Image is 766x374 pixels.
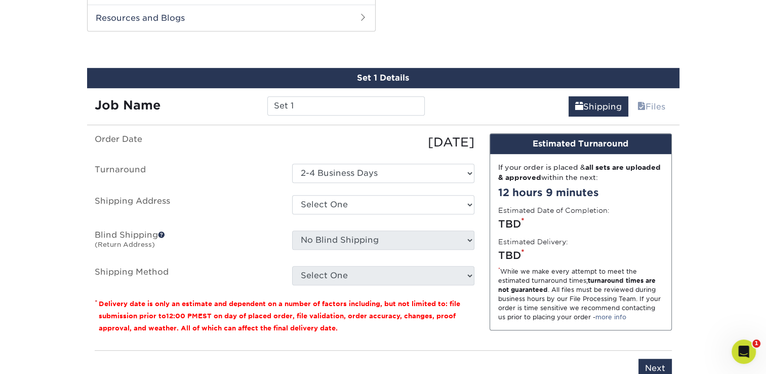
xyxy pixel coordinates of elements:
label: Turnaround [87,164,285,183]
h2: Resources and Blogs [88,5,375,31]
small: Delivery date is only an estimate and dependent on a number of factors including, but not limited... [99,300,460,332]
label: Estimated Delivery: [498,237,568,247]
div: TBD [498,248,663,263]
iframe: Intercom live chat [732,340,756,364]
span: 12:00 PM [166,312,198,320]
label: Shipping Method [87,266,285,285]
span: shipping [575,102,583,111]
a: more info [595,313,626,321]
div: While we make every attempt to meet the estimated turnaround times; . All files must be reviewed ... [498,267,663,322]
strong: Job Name [95,98,160,113]
a: Shipping [569,96,628,117]
div: Estimated Turnaround [490,134,671,154]
div: TBD [498,216,663,232]
small: (Return Address) [95,241,155,248]
strong: turnaround times are not guaranteed [498,277,656,293]
label: Order Date [87,133,285,152]
iframe: Google Customer Reviews [3,343,86,370]
label: Shipping Address [87,195,285,218]
label: Blind Shipping [87,231,285,254]
input: Enter a job name [267,96,425,116]
div: [DATE] [285,133,482,152]
div: If your order is placed & within the next: [498,162,663,183]
a: Files [631,96,672,117]
div: Set 1 Details [87,68,679,88]
span: 1 [752,340,760,348]
span: files [637,102,646,111]
div: 12 hours 9 minutes [498,185,663,200]
label: Estimated Date of Completion: [498,205,610,215]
